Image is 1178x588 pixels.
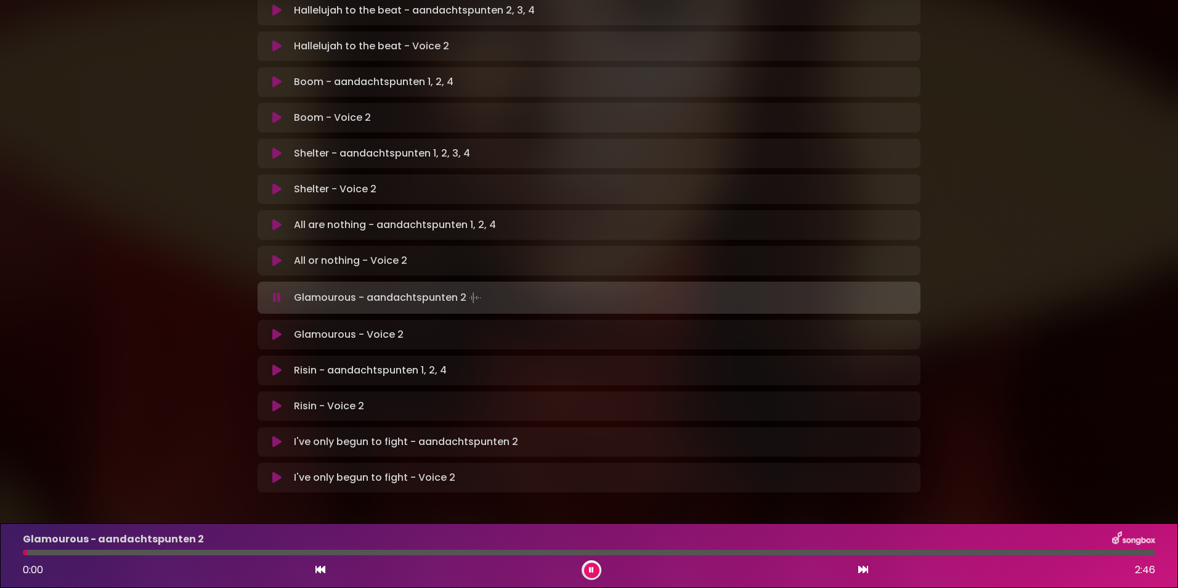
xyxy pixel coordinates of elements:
p: Boom - aandachtspunten 1, 2, 4 [294,75,453,89]
p: Boom - Voice 2 [294,110,371,125]
p: Glamourous - aandachtspunten 2 [294,289,484,306]
p: Glamourous - aandachtspunten 2 [23,532,204,547]
p: All or nothing - Voice 2 [294,253,407,268]
p: All are nothing - aandachtspunten 1, 2, 4 [294,218,496,232]
p: Hallelujah to the beat - Voice 2 [294,39,449,54]
p: Risin - aandachtspunten 1, 2, 4 [294,363,447,378]
p: Shelter - Voice 2 [294,182,376,197]
p: Shelter - aandachtspunten 1, 2, 3, 4 [294,146,470,161]
p: I've only begun to fight - Voice 2 [294,470,455,485]
p: Glamourous - Voice 2 [294,327,404,342]
img: songbox-logo-white.png [1112,531,1155,547]
p: Risin - Voice 2 [294,399,364,414]
p: I've only begun to fight - aandachtspunten 2 [294,435,518,449]
img: waveform4.gif [466,289,484,306]
p: Hallelujah to the beat - aandachtspunten 2, 3, 4 [294,3,535,18]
